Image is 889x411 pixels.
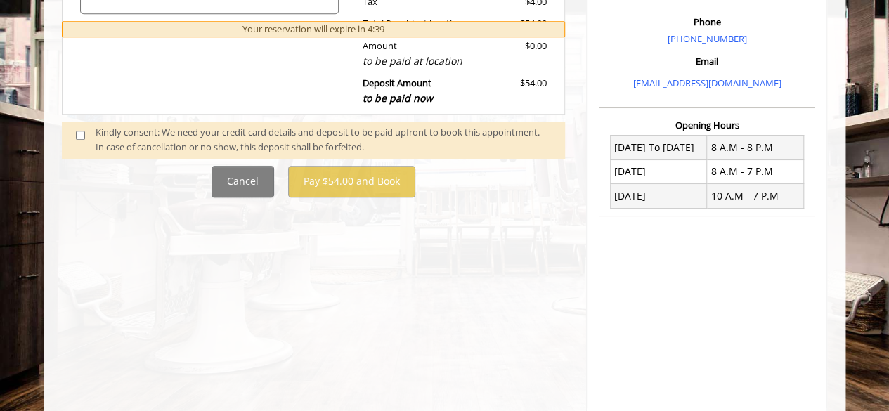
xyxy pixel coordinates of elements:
[363,91,433,105] span: to be paid now
[352,39,482,69] div: Amount
[602,17,811,27] h3: Phone
[610,159,707,183] td: [DATE]
[419,17,463,30] span: at location
[482,39,547,69] div: $0.00
[352,16,482,31] div: Total Payable
[62,21,566,37] div: Your reservation will expire in 4:39
[610,136,707,159] td: [DATE] To [DATE]
[610,184,707,208] td: [DATE]
[667,32,746,45] a: [PHONE_NUMBER]
[707,159,804,183] td: 8 A.M - 7 P.M
[482,76,547,106] div: $54.00
[482,16,547,31] div: $54.00
[599,120,815,130] h3: Opening Hours
[707,136,804,159] td: 8 A.M - 8 P.M
[707,184,804,208] td: 10 A.M - 7 P.M
[632,77,781,89] a: [EMAIL_ADDRESS][DOMAIN_NAME]
[602,56,811,66] h3: Email
[288,166,415,197] button: Pay $54.00 and Book
[96,125,551,155] div: Kindly consent: We need your credit card details and deposit to be paid upfront to book this appo...
[212,166,274,197] button: Cancel
[363,77,433,105] b: Deposit Amount
[363,53,472,69] div: to be paid at location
